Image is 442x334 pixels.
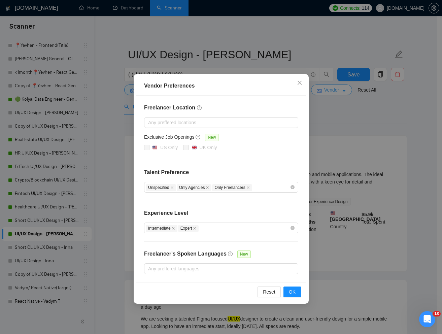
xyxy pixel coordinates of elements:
[283,287,301,297] button: OK
[176,184,211,191] span: Only Agencies
[144,250,227,258] h4: Freelancer's Spoken Languages
[212,184,252,191] span: Only Freelancers
[258,287,281,297] button: Reset
[199,144,217,151] div: UK Only
[192,145,196,150] img: 🇬🇧
[144,104,298,112] h4: Freelancer Location
[146,184,176,191] span: Unspecified
[291,74,309,92] button: Close
[171,227,175,230] span: close
[160,144,178,151] div: US Only
[433,311,441,316] span: 10
[152,145,157,150] img: 🇺🇸
[291,185,295,189] span: close-circle
[297,80,302,86] span: close
[170,186,173,189] span: close
[144,133,194,141] h5: Exclusive Job Openings
[193,227,196,230] span: close
[246,186,249,189] span: close
[291,226,295,230] span: close-circle
[144,209,188,217] h4: Experience Level
[228,251,233,257] span: question-circle
[206,186,209,189] span: close
[205,134,218,141] span: New
[144,168,298,176] h4: Talent Preference
[178,225,199,232] span: Expert
[263,288,275,296] span: Reset
[144,82,298,90] div: Vendor Preferences
[288,288,295,296] span: OK
[146,225,177,232] span: Intermediate
[197,105,202,110] span: question-circle
[196,134,201,140] span: question-circle
[419,311,435,327] iframe: Intercom live chat
[237,250,250,258] span: New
